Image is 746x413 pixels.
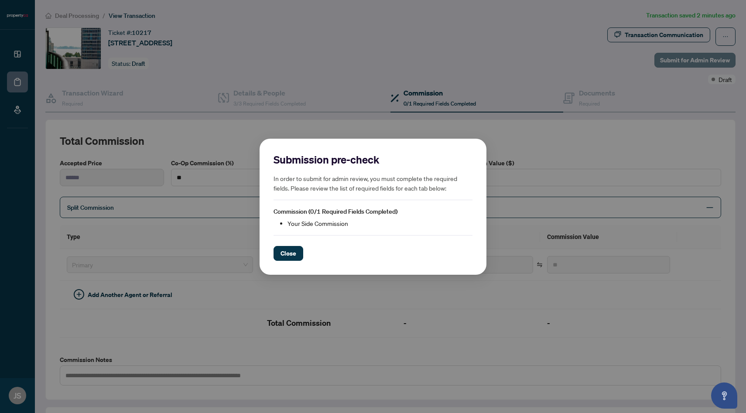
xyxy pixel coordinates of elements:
button: Open asap [711,382,737,409]
span: Close [281,246,296,260]
h5: In order to submit for admin review, you must complete the required fields. Please review the lis... [274,174,472,193]
h2: Submission pre-check [274,153,472,167]
li: Your Side Commission [287,218,472,228]
span: Commission (0/1 Required Fields Completed) [274,208,397,215]
button: Close [274,246,303,260]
